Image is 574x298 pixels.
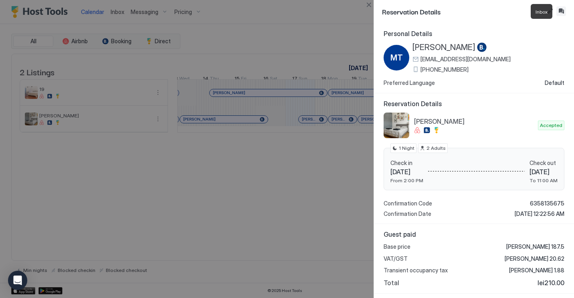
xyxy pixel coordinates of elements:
[414,117,535,125] span: [PERSON_NAME]
[384,279,399,287] span: Total
[540,122,562,129] span: Accepted
[536,9,548,15] span: Inbox
[556,6,566,16] button: Inbox
[384,113,409,138] div: listing image
[384,230,564,238] span: Guest paid
[384,200,432,207] span: Confirmation Code
[420,66,469,73] span: [PHONE_NUMBER]
[530,159,558,167] span: Check out
[384,210,431,217] span: Confirmation Date
[384,79,435,87] span: Preferred Language
[399,145,414,152] span: 1 Night
[390,52,403,64] span: MT
[505,255,564,262] span: [PERSON_NAME] 20.62
[382,6,544,16] span: Reservation Details
[384,255,408,262] span: VAT/GST
[545,79,564,87] span: Default
[530,200,564,207] span: 6358135675
[509,267,564,274] span: [PERSON_NAME] 1.88
[506,243,564,250] span: [PERSON_NAME] 187.5
[390,168,423,176] span: [DATE]
[384,30,564,38] span: Personal Details
[530,168,558,176] span: [DATE]
[8,271,27,290] div: Open Intercom Messenger
[390,159,423,167] span: Check in
[426,145,446,152] span: 2 Adults
[412,42,475,52] span: [PERSON_NAME]
[538,279,564,287] span: lei210.00
[420,56,511,63] span: [EMAIL_ADDRESS][DOMAIN_NAME]
[384,100,564,108] span: Reservation Details
[530,177,558,183] span: To 11:00 AM
[384,243,410,250] span: Base price
[515,210,564,217] span: [DATE] 12:22:56 AM
[390,177,423,183] span: From 2:00 PM
[384,267,448,274] span: Transient occupancy tax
